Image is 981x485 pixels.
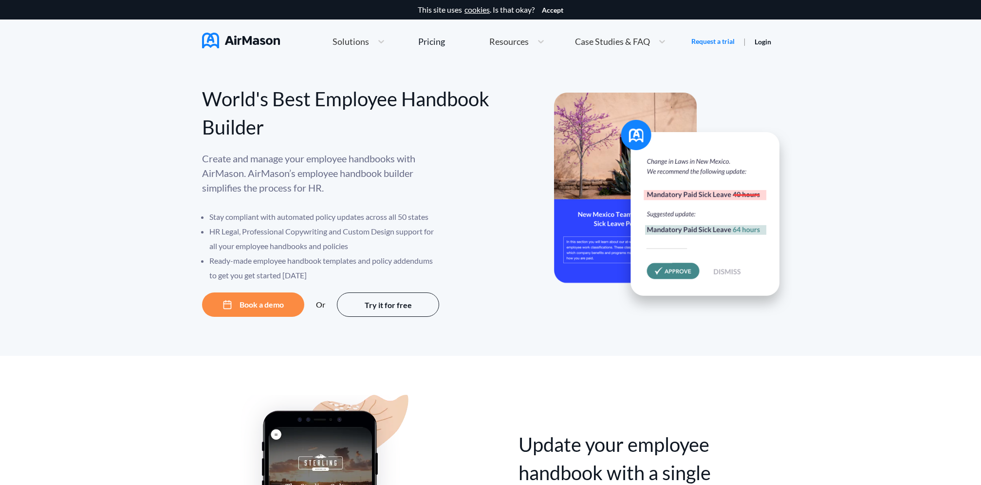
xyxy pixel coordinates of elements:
div: Pricing [418,37,445,46]
button: Try it for free [337,292,439,317]
a: Login [755,38,771,46]
span: | [743,37,746,46]
img: hero-banner [554,93,793,316]
li: Stay compliant with automated policy updates across all 50 states [209,210,441,224]
a: Pricing [418,33,445,50]
li: Ready-made employee handbook templates and policy addendums to get you get started [DATE] [209,253,441,283]
li: HR Legal, Professional Copywriting and Custom Design support for all your employee handbooks and ... [209,224,441,253]
span: Case Studies & FAQ [575,37,650,46]
a: Request a trial [691,37,735,46]
div: World's Best Employee Handbook Builder [202,85,491,141]
span: Solutions [333,37,369,46]
button: Accept cookies [542,6,563,14]
button: Book a demo [202,292,304,317]
p: Create and manage your employee handbooks with AirMason. AirMason’s employee handbook builder sim... [202,151,441,195]
span: Resources [489,37,529,46]
img: AirMason Logo [202,33,280,48]
div: Or [316,300,325,309]
a: cookies [464,5,490,14]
